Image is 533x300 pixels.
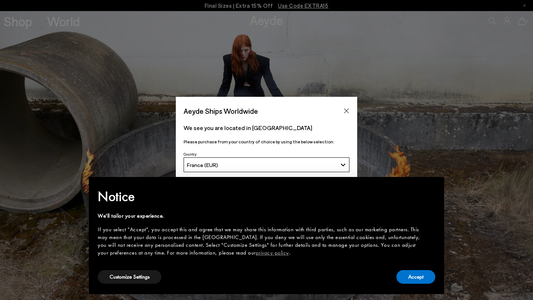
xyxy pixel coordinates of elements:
span: Aeyde Ships Worldwide [184,105,258,117]
button: Close [341,105,352,116]
div: If you select "Accept", you accept this and agree that we may share this information with third p... [98,226,423,257]
button: Close this notice [423,179,441,197]
div: We'll tailor your experience. [98,212,423,220]
span: France (EUR) [187,162,218,168]
span: Country [184,152,197,156]
span: × [430,182,435,194]
a: privacy policy [256,249,289,256]
button: Accept [396,270,435,284]
button: Customize Settings [98,270,161,284]
h2: Notice [98,187,423,206]
p: Please purchase from your country of choice by using the below selection: [184,138,349,145]
p: We see you are located in [GEOGRAPHIC_DATA] [184,123,349,132]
